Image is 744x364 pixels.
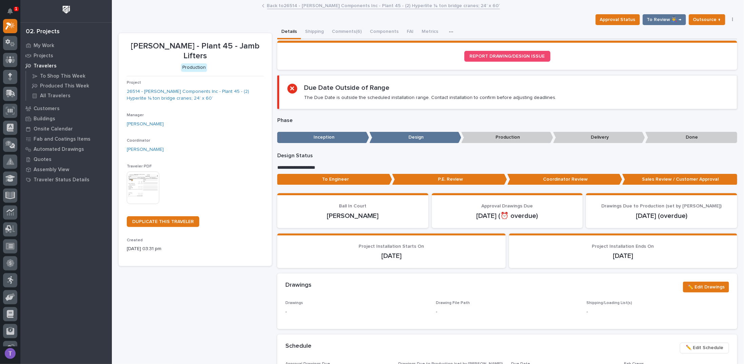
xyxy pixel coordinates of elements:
[693,16,721,24] span: Outsource ↑
[3,346,17,361] button: users-avatar
[127,146,164,153] a: [PERSON_NAME]
[277,153,737,159] p: Design Status
[20,40,112,50] a: My Work
[622,174,737,185] p: Sales Review / Customer Approval
[645,132,737,143] p: Done
[26,28,60,36] div: 02. Projects
[34,157,52,163] p: Quotes
[507,174,622,185] p: Coordinator Review
[600,16,636,24] span: Approval Status
[683,282,729,292] button: ✏️ Edit Drawings
[689,14,725,25] button: Outsource ↑
[26,81,112,90] a: Produced This Week
[285,301,303,305] span: Drawings
[517,252,729,260] p: [DATE]
[127,121,164,128] a: [PERSON_NAME]
[587,308,729,316] p: -
[328,25,366,39] button: Comments (6)
[686,344,723,352] span: ✏️ Edit Schedule
[403,25,418,39] button: FAI
[40,83,89,89] p: Produced This Week
[20,103,112,114] a: Customers
[20,114,112,124] a: Buildings
[34,116,55,122] p: Buildings
[366,25,403,39] button: Components
[594,212,729,220] p: [DATE] (overdue)
[34,136,91,142] p: Fab and Coatings Items
[20,175,112,185] a: Traveler Status Details
[418,25,442,39] button: Metrics
[127,113,144,117] span: Manager
[596,14,640,25] button: Approval Status
[267,1,500,9] a: Back to26514 - [PERSON_NAME] Components Inc - Plant 45 - (2) Hyperlite ¼ ton bridge cranes; 24’ x...
[20,144,112,154] a: Automated Drawings
[436,301,470,305] span: Drawing File Path
[359,244,424,249] span: Project Installation Starts On
[60,3,73,16] img: Workspace Logo
[26,71,112,81] a: To Shop This Week
[647,16,682,24] span: To Review 👨‍🏭 →
[127,81,141,85] span: Project
[602,204,722,208] span: Drawings Due to Production (set by [PERSON_NAME])
[592,244,654,249] span: Project Installation Ends On
[643,14,686,25] button: To Review 👨‍🏭 →
[277,117,737,124] p: Phase
[127,139,150,143] span: Coordinator
[440,212,575,220] p: [DATE] (⏰ overdue)
[20,164,112,175] a: Assembly View
[8,8,17,19] div: Notifications1
[339,204,367,208] span: Ball In Court
[369,132,461,143] p: Design
[304,95,556,101] p: The Due Date is outside the scheduled installation range. Contact installation to confirm before ...
[20,50,112,61] a: Projects
[20,61,112,71] a: Travelers
[587,301,632,305] span: Shipping/Loading List(s)
[127,88,264,102] a: 26514 - [PERSON_NAME] Components Inc - Plant 45 - (2) Hyperlite ¼ ton bridge cranes; 24’ x 60’
[26,91,112,100] a: All Travelers
[680,343,729,353] button: ✏️ Edit Schedule
[285,308,428,316] p: -
[20,154,112,164] a: Quotes
[132,219,194,224] span: DUPLICATE THIS TRAVELER
[277,174,392,185] p: To Engineer
[687,283,725,291] span: ✏️ Edit Drawings
[127,41,264,61] p: [PERSON_NAME] - Plant 45 - Jamb Lifters
[34,126,73,132] p: Onsite Calendar
[127,238,143,242] span: Created
[285,343,311,350] h2: Schedule
[40,93,71,99] p: All Travelers
[470,54,545,59] span: REPORT DRAWING/DESIGN ISSUE
[285,282,311,289] h2: Drawings
[127,164,152,168] span: Traveler PDF
[34,63,57,69] p: Travelers
[181,63,207,72] div: Production
[3,4,17,18] button: Notifications
[436,308,437,316] p: -
[304,84,389,92] h2: Due Date Outside of Range
[277,132,369,143] p: Inception
[40,73,85,79] p: To Shop This Week
[464,51,550,62] a: REPORT DRAWING/DESIGN ISSUE
[392,174,507,185] p: P.E. Review
[15,6,17,11] p: 1
[482,204,533,208] span: Approval Drawings Due
[127,245,264,252] p: [DATE] 03:31 pm
[34,106,60,112] p: Customers
[20,134,112,144] a: Fab and Coatings Items
[34,53,53,59] p: Projects
[34,146,84,153] p: Automated Drawings
[461,132,553,143] p: Production
[127,216,199,227] a: DUPLICATE THIS TRAVELER
[553,132,645,143] p: Delivery
[285,252,497,260] p: [DATE]
[34,43,54,49] p: My Work
[301,25,328,39] button: Shipping
[285,212,420,220] p: [PERSON_NAME]
[277,25,301,39] button: Details
[34,167,69,173] p: Assembly View
[34,177,89,183] p: Traveler Status Details
[20,124,112,134] a: Onsite Calendar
